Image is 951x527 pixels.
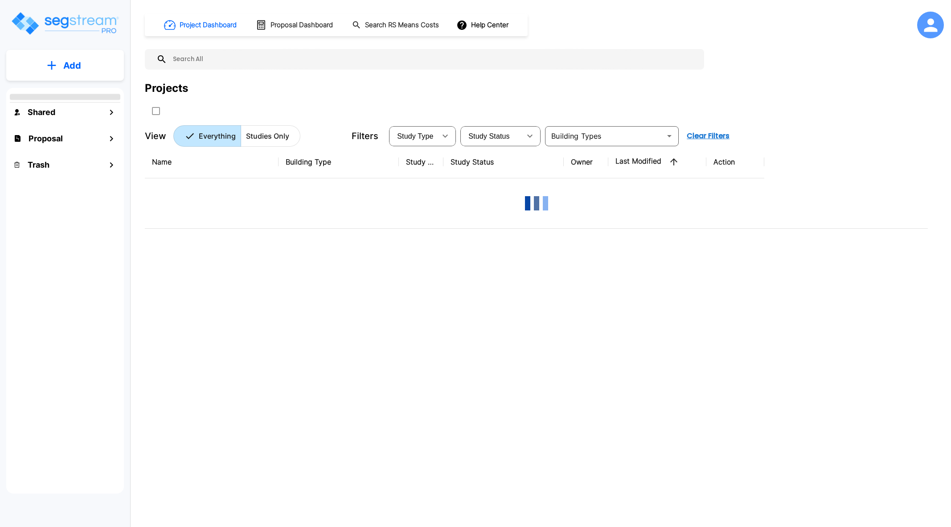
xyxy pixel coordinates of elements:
[564,146,608,178] th: Owner
[683,127,733,145] button: Clear Filters
[548,130,661,142] input: Building Types
[167,49,700,70] input: Search All
[173,125,241,147] button: Everything
[519,185,554,221] img: Loading
[468,132,510,140] span: Study Status
[706,146,764,178] th: Action
[608,146,706,178] th: Last Modified
[397,132,433,140] span: Study Type
[147,102,165,120] button: SelectAll
[391,124,436,148] div: Select
[241,125,300,147] button: Studies Only
[145,129,166,143] p: View
[145,80,188,96] div: Projects
[279,146,399,178] th: Building Type
[63,59,81,72] p: Add
[28,106,55,118] h1: Shared
[29,132,63,144] h1: Proposal
[180,20,237,30] h1: Project Dashboard
[6,53,124,78] button: Add
[252,16,338,34] button: Proposal Dashboard
[663,130,676,142] button: Open
[271,20,333,30] h1: Proposal Dashboard
[246,131,289,141] p: Studies Only
[160,15,242,35] button: Project Dashboard
[443,146,564,178] th: Study Status
[173,125,300,147] div: Platform
[455,16,512,33] button: Help Center
[10,11,119,36] img: Logo
[365,20,439,30] h1: Search RS Means Costs
[145,146,279,178] th: Name
[462,124,521,148] div: Select
[348,16,444,34] button: Search RS Means Costs
[399,146,443,178] th: Study Type
[352,129,378,143] p: Filters
[28,159,49,171] h1: Trash
[199,131,236,141] p: Everything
